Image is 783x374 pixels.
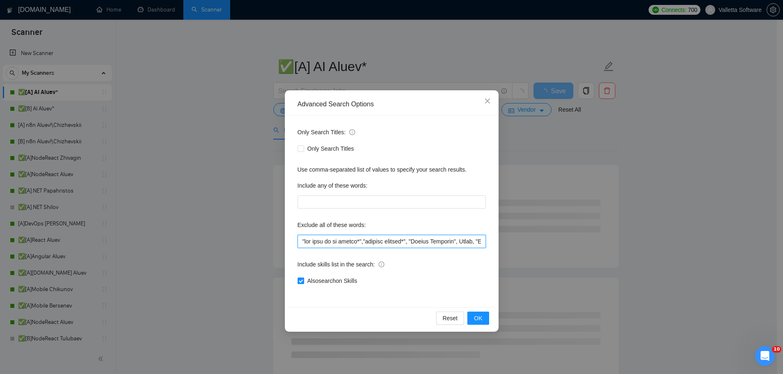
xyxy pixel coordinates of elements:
[298,260,384,269] span: Include skills list in the search:
[304,276,360,285] span: Also search on Skills
[298,218,366,232] label: Exclude all of these words:
[436,312,464,325] button: Reset
[304,144,358,153] span: Only Search Titles
[467,312,489,325] button: OK
[349,129,355,135] span: info-circle
[474,314,482,323] span: OK
[379,262,384,267] span: info-circle
[484,98,491,104] span: close
[476,90,499,112] button: Close
[755,346,775,366] iframe: Intercom live chat
[772,346,781,353] span: 10
[298,179,367,192] label: Include any of these words:
[443,314,458,323] span: Reset
[298,128,355,137] span: Only Search Titles:
[298,165,486,174] div: Use comma-separated list of values to specify your search results.
[298,100,486,109] div: Advanced Search Options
